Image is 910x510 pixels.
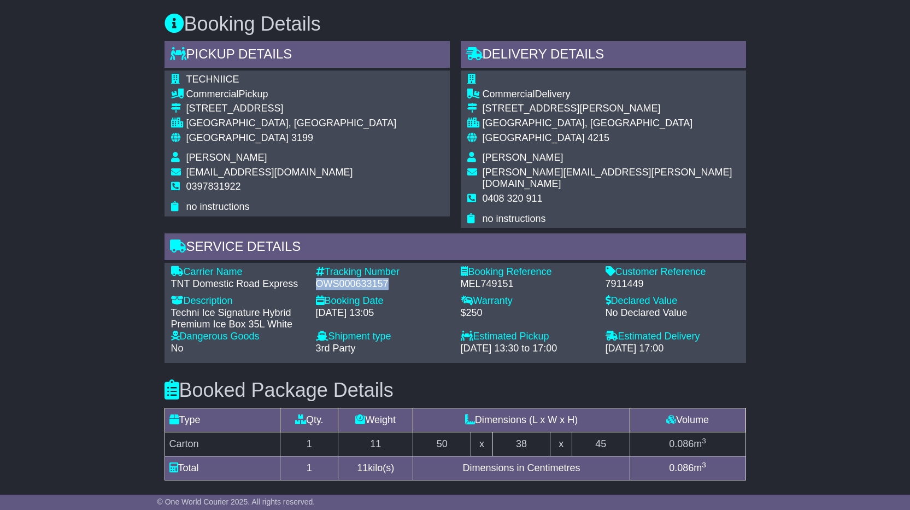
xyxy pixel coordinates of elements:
div: [GEOGRAPHIC_DATA], [GEOGRAPHIC_DATA] [483,118,739,130]
div: No Declared Value [606,307,739,319]
td: 50 [413,432,471,456]
sup: 3 [702,437,706,445]
div: $250 [461,307,595,319]
div: Shipment type [316,331,450,343]
div: Pickup Details [165,41,450,71]
span: no instructions [186,201,250,212]
div: Pickup [186,89,397,101]
div: [DATE] 13:30 to 17:00 [461,343,595,355]
div: Carrier Name [171,266,305,278]
span: 3rd Party [316,343,356,354]
span: [EMAIL_ADDRESS][DOMAIN_NAME] [186,167,353,178]
span: TECHNIICE [186,74,239,85]
div: OWS000633157 [316,278,450,290]
td: 11 [338,432,413,456]
span: 0.086 [669,462,694,473]
div: Techni Ice Signature Hybrid Premium Ice Box 35L White [171,307,305,331]
td: kilo(s) [338,456,413,480]
span: [GEOGRAPHIC_DATA] [186,132,289,143]
div: [STREET_ADDRESS][PERSON_NAME] [483,103,739,115]
td: m [630,456,745,480]
span: Commercial [186,89,239,99]
td: Total [165,456,280,480]
td: Carton [165,432,280,456]
div: Delivery [483,89,739,101]
span: no instructions [483,213,546,224]
td: 45 [572,432,630,456]
h3: Booked Package Details [165,379,746,401]
span: [PERSON_NAME] [483,152,563,163]
div: Customer Reference [606,266,739,278]
td: m [630,432,745,456]
span: [PERSON_NAME] [186,152,267,163]
td: x [471,432,492,456]
td: Weight [338,408,413,432]
span: 0.086 [669,438,694,449]
td: Dimensions in Centimetres [413,456,630,480]
td: 1 [280,456,338,480]
span: 11 [357,462,368,473]
div: 7911449 [606,278,739,290]
div: Dangerous Goods [171,331,305,343]
span: 0408 320 911 [483,193,543,204]
span: 0397831922 [186,181,241,192]
div: Booking Reference [461,266,595,278]
div: Estimated Pickup [461,331,595,343]
td: x [550,432,572,456]
div: MEL749151 [461,278,595,290]
td: 1 [280,432,338,456]
div: [GEOGRAPHIC_DATA], [GEOGRAPHIC_DATA] [186,118,397,130]
span: No [171,343,184,354]
div: Description [171,295,305,307]
div: [DATE] 17:00 [606,343,739,355]
div: Estimated Delivery [606,331,739,343]
td: Dimensions (L x W x H) [413,408,630,432]
span: 4215 [588,132,609,143]
div: Warranty [461,295,595,307]
div: [STREET_ADDRESS] [186,103,397,115]
div: Delivery Details [461,41,746,71]
div: TNT Domestic Road Express [171,278,305,290]
span: 3199 [291,132,313,143]
span: Commercial [483,89,535,99]
div: Declared Value [606,295,739,307]
span: [GEOGRAPHIC_DATA] [483,132,585,143]
div: Service Details [165,233,746,263]
div: Booking Date [316,295,450,307]
td: Qty. [280,408,338,432]
td: Volume [630,408,745,432]
span: [PERSON_NAME][EMAIL_ADDRESS][PERSON_NAME][DOMAIN_NAME] [483,167,732,190]
sup: 3 [702,461,706,469]
div: [DATE] 13:05 [316,307,450,319]
td: 38 [492,432,550,456]
span: © One World Courier 2025. All rights reserved. [157,497,315,506]
h3: Booking Details [165,13,746,35]
div: Tracking Number [316,266,450,278]
td: Type [165,408,280,432]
